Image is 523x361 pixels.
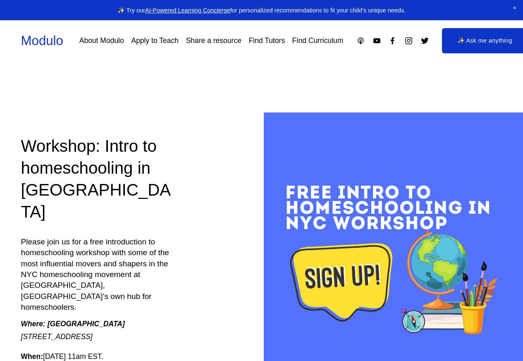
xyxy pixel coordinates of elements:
[21,237,179,313] h4: Please join us for a free introduction to homeschooling workshop with some of the most influentia...
[21,136,179,223] h2: Workshop: Intro to homeschooling in [GEOGRAPHIC_DATA]
[145,7,230,14] a: AI-Powered Learning Concierge
[420,36,429,45] a: Twitter
[21,332,93,341] em: [STREET_ADDRESS]
[249,33,285,48] a: Find Tutors
[373,36,381,45] a: YouTube
[21,320,125,328] em: Where: [GEOGRAPHIC_DATA]
[21,352,43,361] strong: When:
[79,33,124,48] a: About Modulo
[186,33,241,48] a: Share a resource
[388,36,397,45] a: Facebook
[404,36,413,45] a: Instagram
[21,33,63,48] a: Modulo
[356,36,365,45] a: Apple Podcasts
[292,33,344,48] a: Find Curriculum
[131,33,178,48] a: Apply to Teach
